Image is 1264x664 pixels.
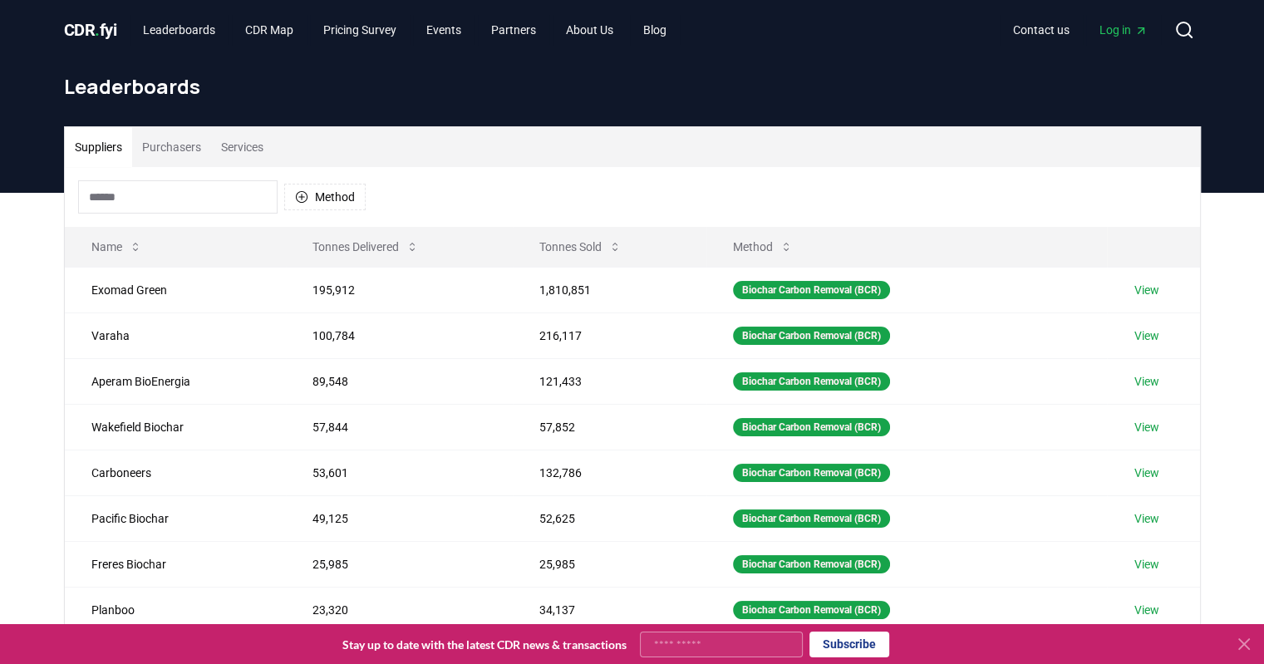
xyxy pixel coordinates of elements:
div: Biochar Carbon Removal (BCR) [733,555,890,573]
td: 34,137 [513,587,706,632]
a: View [1134,419,1158,435]
td: 57,852 [513,404,706,450]
button: Tonnes Delivered [299,230,432,263]
a: Contact us [1000,15,1083,45]
td: Varaha [65,312,286,358]
td: Freres Biochar [65,541,286,587]
td: 53,601 [286,450,513,495]
nav: Main [1000,15,1161,45]
td: 121,433 [513,358,706,404]
td: 57,844 [286,404,513,450]
a: View [1134,465,1158,481]
button: Services [211,127,273,167]
a: View [1134,282,1158,298]
button: Purchasers [132,127,211,167]
a: CDR.fyi [64,18,117,42]
td: Wakefield Biochar [65,404,286,450]
td: 89,548 [286,358,513,404]
button: Name [78,230,155,263]
button: Tonnes Sold [526,230,635,263]
h1: Leaderboards [64,73,1201,100]
button: Method [720,230,806,263]
td: 49,125 [286,495,513,541]
td: 23,320 [286,587,513,632]
div: Biochar Carbon Removal (BCR) [733,464,890,482]
td: Aperam BioEnergia [65,358,286,404]
td: Exomad Green [65,267,286,312]
td: 195,912 [286,267,513,312]
a: Blog [630,15,680,45]
td: Planboo [65,587,286,632]
a: View [1134,327,1158,344]
a: View [1134,373,1158,390]
td: Pacific Biochar [65,495,286,541]
button: Suppliers [65,127,132,167]
a: View [1134,556,1158,573]
a: View [1134,602,1158,618]
td: 100,784 [286,312,513,358]
a: About Us [553,15,627,45]
span: CDR fyi [64,20,117,40]
span: Log in [1099,22,1148,38]
a: View [1134,510,1158,527]
a: Pricing Survey [310,15,410,45]
a: CDR Map [232,15,307,45]
a: Leaderboards [130,15,229,45]
nav: Main [130,15,680,45]
div: Biochar Carbon Removal (BCR) [733,372,890,391]
a: Events [413,15,475,45]
span: . [95,20,100,40]
div: Biochar Carbon Removal (BCR) [733,509,890,528]
td: 52,625 [513,495,706,541]
div: Biochar Carbon Removal (BCR) [733,601,890,619]
a: Log in [1086,15,1161,45]
td: 216,117 [513,312,706,358]
td: 1,810,851 [513,267,706,312]
button: Method [284,184,366,210]
a: Partners [478,15,549,45]
td: 132,786 [513,450,706,495]
td: 25,985 [286,541,513,587]
td: Carboneers [65,450,286,495]
div: Biochar Carbon Removal (BCR) [733,281,890,299]
div: Biochar Carbon Removal (BCR) [733,327,890,345]
td: 25,985 [513,541,706,587]
div: Biochar Carbon Removal (BCR) [733,418,890,436]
